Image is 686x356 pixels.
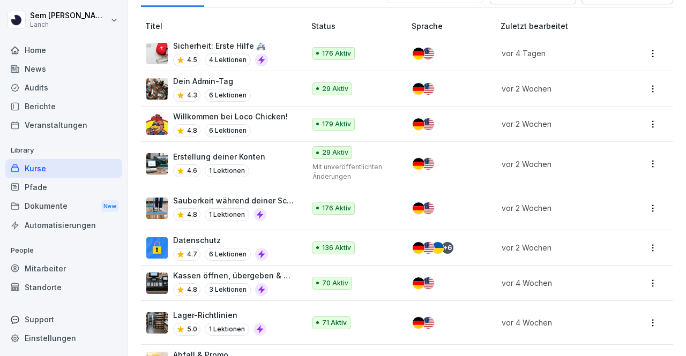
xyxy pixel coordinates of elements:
p: vor 2 Wochen [502,202,616,214]
img: us.svg [422,202,434,214]
p: 176 Aktiv [322,203,351,213]
p: 179 Aktiv [322,119,351,129]
img: h81973bi7xjfk70fncdre0go.png [146,272,168,294]
img: de.svg [413,48,424,59]
p: 6 Lektionen [205,89,251,102]
p: Willkommen bei Loco Chicken! [173,111,288,122]
img: ggbtl53463sb87gjjviydp4c.png [146,153,168,175]
p: vor 2 Wochen [502,158,616,170]
p: vor 2 Wochen [502,83,616,94]
img: us.svg [422,277,434,289]
div: New [101,200,119,213]
a: Pfade [5,178,122,196]
p: 4.8 [187,210,197,219]
p: Sicherheit: Erste Hilfe 🚑 [173,40,268,51]
p: 29 Aktiv [322,84,348,94]
p: 4.6 [187,166,197,176]
p: 1 Lektionen [205,208,249,221]
img: de.svg [413,158,424,170]
a: News [5,59,122,78]
p: vor 2 Wochen [502,242,616,253]
img: de.svg [413,277,424,289]
p: vor 4 Tagen [502,48,616,59]
p: 70 Aktiv [322,278,348,288]
img: mbzv0a1adexohu9durq61vss.png [146,198,168,219]
p: Lager-Richtlinien [173,309,266,321]
img: us.svg [422,83,434,95]
p: 3 Lektionen [205,283,251,296]
div: + 6 [442,242,453,254]
img: ovcsqbf2ewum2utvc3o527vw.png [146,43,168,64]
a: Audits [5,78,122,97]
div: Dokumente [5,196,122,216]
a: Einstellungen [5,329,122,347]
p: 4.5 [187,55,197,65]
img: us.svg [422,158,434,170]
a: Standorte [5,278,122,297]
p: People [5,242,122,259]
p: Sem [PERSON_NAME] [30,11,108,20]
img: us.svg [422,317,434,329]
p: vor 4 Wochen [502,317,616,328]
img: de.svg [413,317,424,329]
p: 1 Lektionen [205,164,249,177]
p: 4 Lektionen [205,54,251,66]
p: Erstellung deiner Konten [173,151,265,162]
p: 4.3 [187,90,197,100]
p: Lanch [30,21,108,28]
p: Mit unveröffentlichten Änderungen [312,162,394,181]
a: Berichte [5,97,122,116]
img: gp1n7epbxsf9lzaihqn479zn.png [146,237,168,259]
img: lfqm4qxhxxazmhnytvgjifca.png [146,113,168,135]
img: de.svg [413,202,424,214]
img: g9g0z14z6r0gwnvoxvhir8sm.png [146,312,168,334]
div: Support [5,310,122,329]
p: 5.0 [187,324,197,334]
a: Mitarbeiter [5,259,122,278]
p: Library [5,142,122,159]
img: de.svg [413,118,424,130]
img: us.svg [422,48,434,59]
p: 29 Aktiv [322,148,348,157]
a: Home [5,41,122,59]
p: 136 Aktiv [322,243,351,253]
p: Sauberkeit während deiner Schicht [173,195,294,206]
img: ua.svg [432,242,444,254]
p: 71 Aktiv [322,318,347,328]
a: DokumenteNew [5,196,122,216]
p: 6 Lektionen [205,248,251,261]
p: Kassen öffnen, übergeben & schließen [173,270,294,281]
img: us.svg [422,242,434,254]
p: Dein Admin-Tag [173,75,251,87]
img: us.svg [422,118,434,130]
p: Zuletzt bearbeitet [501,20,629,32]
a: Veranstaltungen [5,116,122,134]
p: Titel [145,20,307,32]
img: de.svg [413,242,424,254]
img: s4v3pe1m8w78qfwb7xrncfnw.png [146,78,168,100]
p: vor 4 Wochen [502,277,616,289]
p: Status [311,20,407,32]
img: de.svg [413,83,424,95]
p: Sprache [412,20,496,32]
p: vor 2 Wochen [502,118,616,130]
p: 4.8 [187,285,197,294]
p: 6 Lektionen [205,124,251,137]
p: Datenschutz [173,234,268,246]
p: 1 Lektionen [205,323,249,336]
p: 4.7 [187,249,197,259]
a: Kurse [5,159,122,178]
a: Automatisierungen [5,216,122,234]
p: 176 Aktiv [322,49,351,58]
